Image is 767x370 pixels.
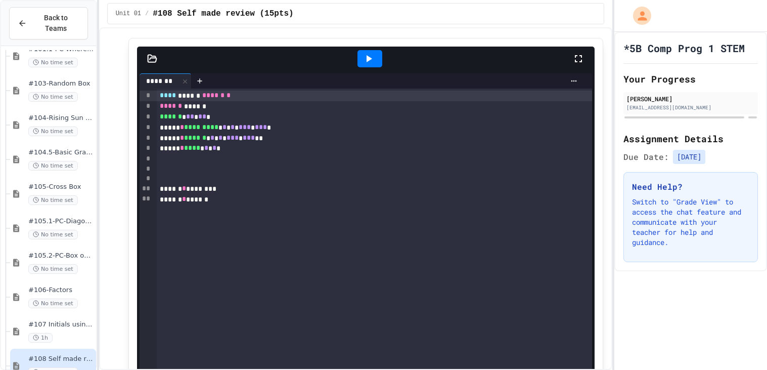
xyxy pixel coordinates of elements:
[28,148,94,157] span: #104.5-Basic Graphics Review
[632,197,749,248] p: Switch to "Grade View" to access the chat feature and communicate with your teacher for help and ...
[28,79,94,88] span: #103-Random Box
[28,161,78,171] span: No time set
[28,264,78,274] span: No time set
[622,4,654,27] div: My Account
[28,286,94,295] span: #106-Factors
[626,94,755,103] div: [PERSON_NAME]
[28,217,94,226] span: #105.1-PC-Diagonal line
[28,333,53,343] span: 1h
[28,114,94,122] span: #104-Rising Sun Plus
[28,183,94,191] span: #105-Cross Box
[623,132,758,146] h2: Assignment Details
[145,10,149,18] span: /
[28,127,78,136] span: No time set
[623,41,745,55] h1: *5B Comp Prog 1 STEM
[28,230,78,239] span: No time set
[623,72,758,86] h2: Your Progress
[28,355,94,363] span: #108 Self made review (15pts)
[9,7,88,39] button: Back to Teams
[28,252,94,260] span: #105.2-PC-Box on Box
[28,299,78,308] span: No time set
[28,58,78,67] span: No time set
[116,10,141,18] span: Unit 01
[28,320,94,329] span: #107 Initials using shapes(11pts)
[623,151,669,163] span: Due Date:
[153,8,293,20] span: #108 Self made review (15pts)
[28,195,78,205] span: No time set
[626,104,755,111] div: [EMAIL_ADDRESS][DOMAIN_NAME]
[28,92,78,102] span: No time set
[673,150,705,164] span: [DATE]
[33,13,79,34] span: Back to Teams
[632,181,749,193] h3: Need Help?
